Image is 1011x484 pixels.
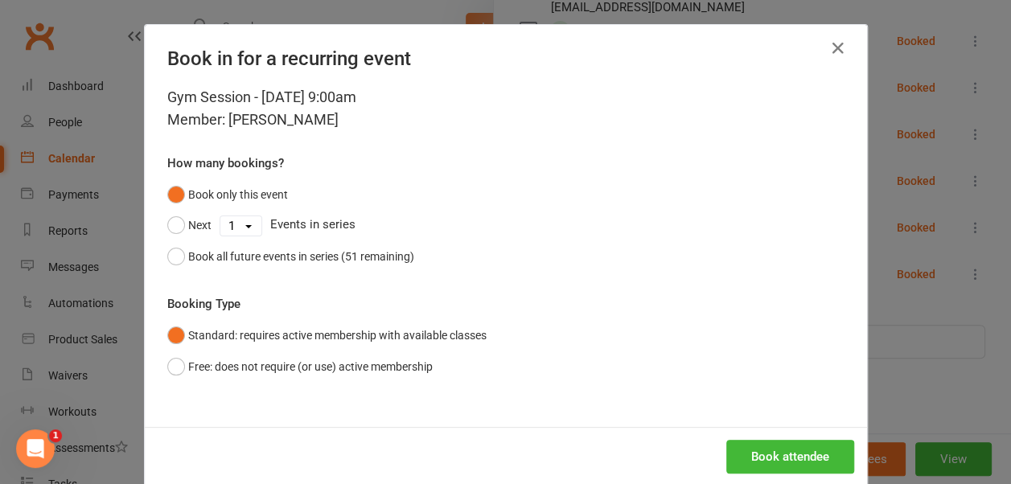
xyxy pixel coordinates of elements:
[167,47,845,70] h4: Book in for a recurring event
[825,35,851,61] button: Close
[167,210,845,240] div: Events in series
[49,429,62,442] span: 1
[16,429,55,468] iframe: Intercom live chat
[188,248,414,265] div: Book all future events in series (51 remaining)
[167,351,433,382] button: Free: does not require (or use) active membership
[167,86,845,131] div: Gym Session - [DATE] 9:00am Member: [PERSON_NAME]
[167,320,487,351] button: Standard: requires active membership with available classes
[167,179,288,210] button: Book only this event
[167,241,414,272] button: Book all future events in series (51 remaining)
[167,154,284,173] label: How many bookings?
[167,294,240,314] label: Booking Type
[726,440,854,474] button: Book attendee
[167,210,212,240] button: Next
